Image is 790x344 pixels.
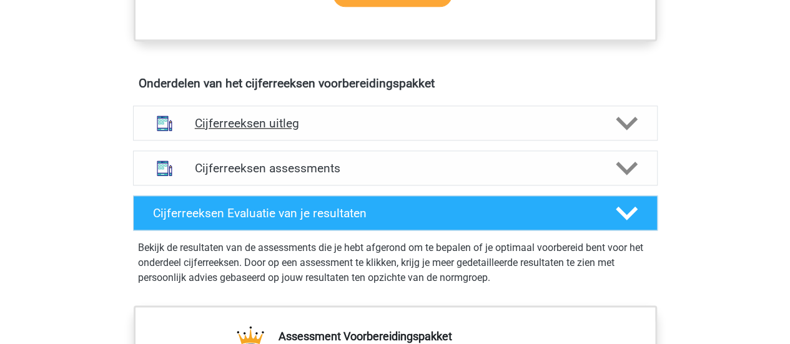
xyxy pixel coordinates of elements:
h4: Cijferreeksen assessments [195,161,596,175]
a: uitleg Cijferreeksen uitleg [128,106,663,140]
p: Bekijk de resultaten van de assessments die je hebt afgerond om te bepalen of je optimaal voorber... [138,240,653,285]
h4: Onderdelen van het cijferreeksen voorbereidingspakket [139,76,652,91]
img: cijferreeksen uitleg [149,107,180,139]
img: cijferreeksen assessments [149,152,180,184]
h4: Cijferreeksen uitleg [195,116,596,130]
h4: Cijferreeksen Evaluatie van je resultaten [153,206,596,220]
a: assessments Cijferreeksen assessments [128,150,663,185]
a: Cijferreeksen Evaluatie van je resultaten [128,195,663,230]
